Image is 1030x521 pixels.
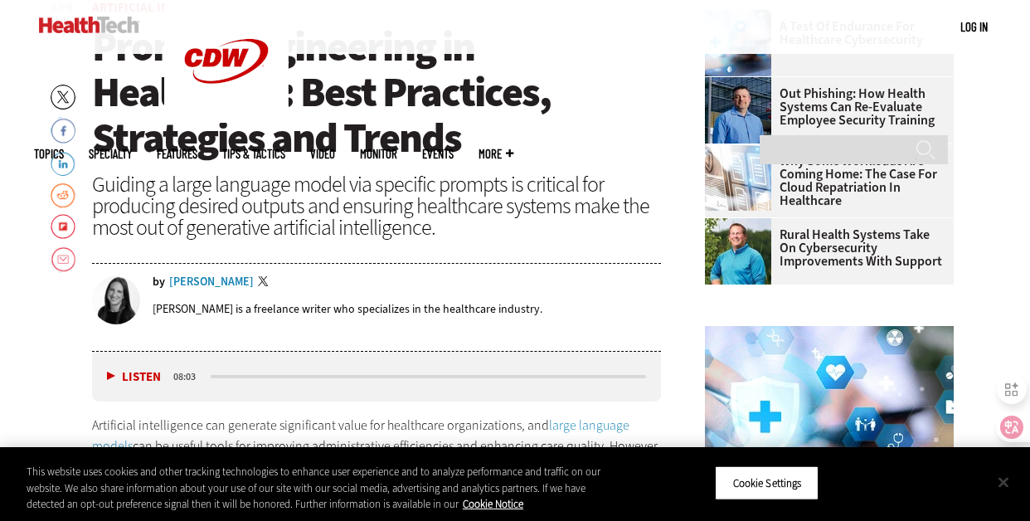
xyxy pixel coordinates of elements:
[92,415,661,499] p: Artificial intelligence can generate significant value for healthcare organizations, and can be u...
[705,144,771,211] img: Electronic health records
[705,218,771,285] img: Jim Roeder
[157,148,197,160] a: Features
[960,19,988,34] a: Log in
[164,110,289,127] a: CDW
[222,148,285,160] a: Tips & Tactics
[39,17,139,33] img: Home
[463,497,523,511] a: More information about your privacy
[107,371,161,383] button: Listen
[705,218,780,231] a: Jim Roeder
[27,464,618,513] div: This website uses cookies and other tracking technologies to enhance user experience and to analy...
[171,369,208,384] div: duration
[34,148,64,160] span: Topics
[153,276,165,288] span: by
[479,148,513,160] span: More
[258,276,273,290] a: Twitter
[715,465,819,500] button: Cookie Settings
[705,144,780,158] a: Electronic health records
[985,464,1022,500] button: Close
[310,148,335,160] a: Video
[89,148,132,160] span: Specialty
[360,148,397,160] a: MonITor
[705,154,944,207] a: Why Some Workloads Are Coming Home: The Case for Cloud Repatriation in Healthcare
[705,326,954,513] img: Healthcare cybersecurity
[92,173,661,238] div: Guiding a large language model via specific prompts is critical for producing desired outputs and...
[960,18,988,36] div: User menu
[92,276,140,324] img: Erin Laviola
[92,352,661,402] div: media player
[705,228,944,268] a: Rural Health Systems Take On Cybersecurity Improvements with Support
[169,276,254,288] a: [PERSON_NAME]
[422,148,454,160] a: Events
[153,301,542,317] p: [PERSON_NAME] is a freelance writer who specializes in the healthcare industry.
